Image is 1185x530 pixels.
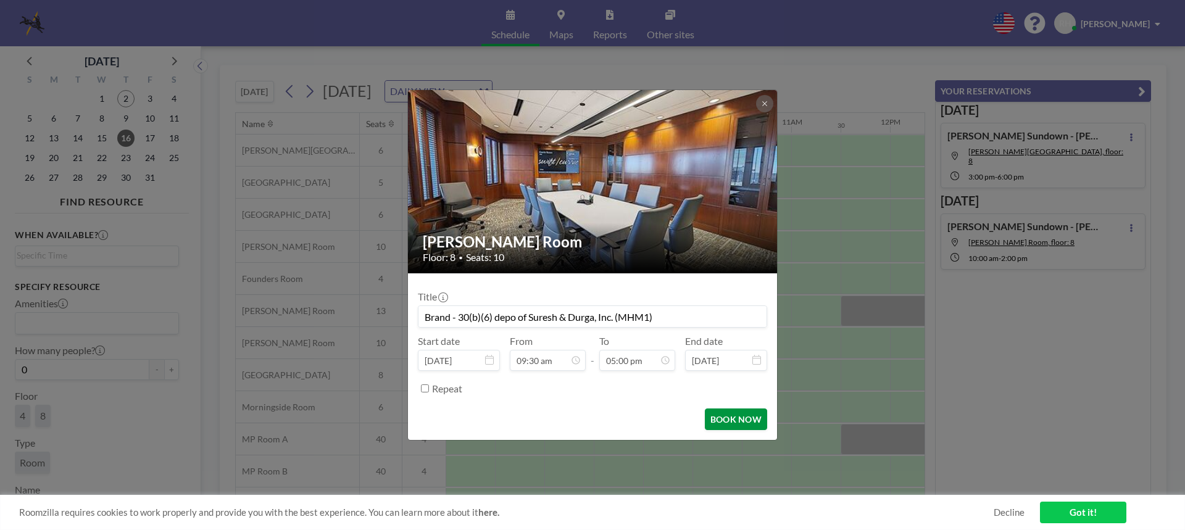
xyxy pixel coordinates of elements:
[599,335,609,347] label: To
[591,339,594,366] span: -
[994,507,1025,518] a: Decline
[418,306,767,327] input: Roxanne's reservation
[432,383,462,395] label: Repeat
[510,335,533,347] label: From
[408,43,778,321] img: 537.jpg
[423,233,763,251] h2: [PERSON_NAME] Room
[19,507,994,518] span: Roomzilla requires cookies to work properly and provide you with the best experience. You can lea...
[1040,502,1126,523] a: Got it!
[478,507,499,518] a: here.
[705,408,767,430] button: BOOK NOW
[418,291,447,303] label: Title
[459,253,463,262] span: •
[466,251,504,263] span: Seats: 10
[418,335,460,347] label: Start date
[685,335,723,347] label: End date
[423,251,455,263] span: Floor: 8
